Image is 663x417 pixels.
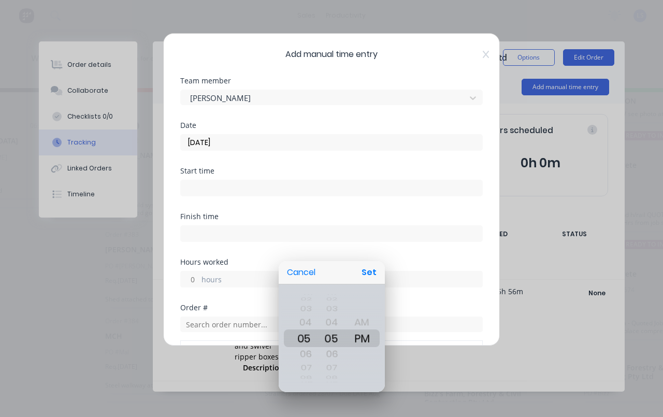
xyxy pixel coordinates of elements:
[347,329,377,348] div: PM
[316,361,347,375] div: 07
[288,381,318,383] div: 09
[283,263,320,282] button: Cancel
[316,329,347,348] div: 05
[286,361,316,375] div: 07
[318,290,346,387] div: Minute
[357,263,381,282] button: Set
[286,302,316,315] div: 03
[316,302,347,315] div: 03
[289,290,318,387] div: Hour
[286,329,316,348] div: 05
[316,314,347,331] div: 04
[316,346,347,363] div: 06
[316,373,346,382] div: 08
[286,346,316,363] div: 06
[347,314,377,331] div: AM
[288,293,318,295] div: 01
[287,295,317,303] div: 02
[316,295,346,303] div: 02
[287,373,317,382] div: 08
[317,293,346,295] div: 01
[286,314,316,331] div: 04
[317,381,346,383] div: 09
